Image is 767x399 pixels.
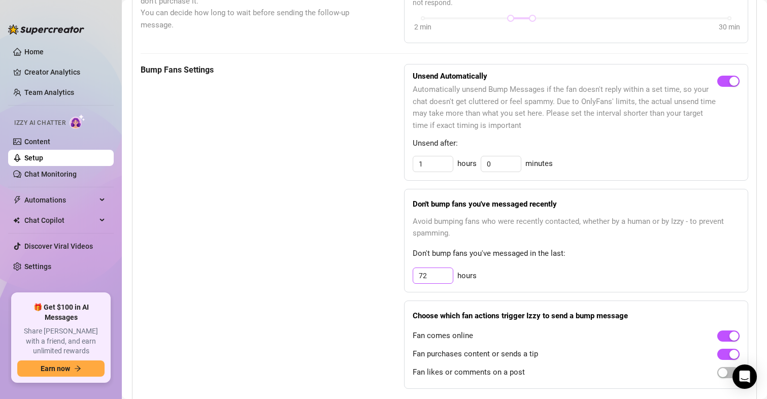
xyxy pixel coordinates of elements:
span: Avoid bumping fans who were recently contacted, whether by a human or by Izzy - to prevent spamming. [413,216,740,240]
a: Setup [24,154,43,162]
a: Home [24,48,44,56]
h5: Bump Fans Settings [141,64,353,76]
a: Discover Viral Videos [24,242,93,250]
span: Fan comes online [413,330,473,342]
span: Fan purchases content or sends a tip [413,348,538,360]
a: Chat Monitoring [24,170,77,178]
span: Fan likes or comments on a post [413,367,525,379]
span: Don't bump fans you've messaged in the last: [413,248,740,260]
div: 2 min [414,21,431,32]
span: Unsend after: [413,138,740,150]
span: Izzy AI Chatter [14,118,65,128]
strong: Choose which fan actions trigger Izzy to send a bump message [413,311,628,320]
span: thunderbolt [13,196,21,204]
span: Automations [24,192,96,208]
a: Creator Analytics [24,64,106,80]
div: 30 min [719,21,740,32]
img: AI Chatter [70,114,85,129]
span: hours [457,158,477,170]
strong: Don't bump fans you've messaged recently [413,199,557,209]
span: arrow-right [74,365,81,372]
a: Content [24,138,50,146]
span: Chat Copilot [24,212,96,228]
span: Share [PERSON_NAME] with a friend, and earn unlimited rewards [17,326,105,356]
span: hours [457,270,477,282]
span: minutes [525,158,553,170]
span: Earn now [41,364,70,373]
img: Chat Copilot [13,217,20,224]
strong: Unsend Automatically [413,72,487,81]
span: 🎁 Get $100 in AI Messages [17,303,105,322]
a: Team Analytics [24,88,74,96]
span: Automatically unsend Bump Messages if the fan doesn't reply within a set time, so your chat doesn... [413,84,717,131]
a: Settings [24,262,51,271]
div: Open Intercom Messenger [732,364,757,389]
button: Earn nowarrow-right [17,360,105,377]
img: logo-BBDzfeDw.svg [8,24,84,35]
